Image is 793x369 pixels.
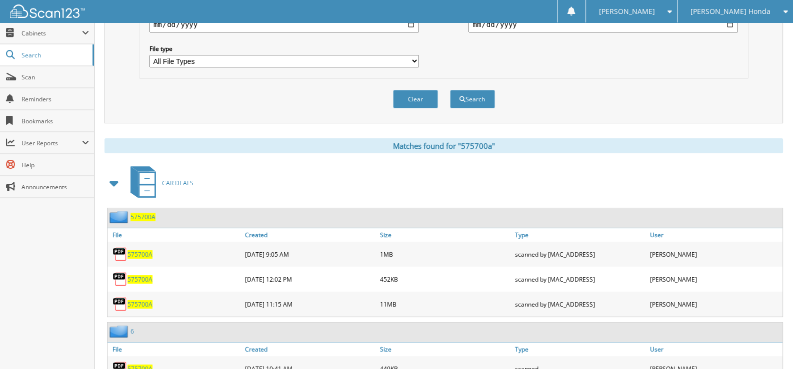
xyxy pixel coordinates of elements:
span: CAR DEALS [162,179,193,187]
span: Bookmarks [21,117,89,125]
span: Scan [21,73,89,81]
div: 452KB [377,269,512,289]
div: scanned by [MAC_ADDRESS] [512,294,647,314]
div: scanned by [MAC_ADDRESS] [512,244,647,264]
span: Help [21,161,89,169]
img: folder2.png [109,211,130,223]
span: Announcements [21,183,89,191]
iframe: Chat Widget [743,321,793,369]
a: CAR DEALS [124,163,193,203]
span: User Reports [21,139,82,147]
img: PDF.png [112,272,127,287]
img: PDF.png [112,297,127,312]
a: Created [242,228,377,242]
input: start [149,16,419,32]
a: 575700A [127,300,152,309]
a: Type [512,228,647,242]
div: scanned by [MAC_ADDRESS] [512,269,647,289]
a: 575700A [130,213,155,221]
label: File type [149,44,419,53]
img: folder2.png [109,325,130,338]
div: 11MB [377,294,512,314]
a: 575700A [127,250,152,259]
div: Matches found for "575700a" [104,138,783,153]
a: User [647,343,782,356]
img: PDF.png [112,247,127,262]
span: Reminders [21,95,89,103]
a: 6 [130,327,134,336]
img: scan123-logo-white.svg [10,4,85,18]
div: [DATE] 9:05 AM [242,244,377,264]
button: Clear [393,90,438,108]
div: [PERSON_NAME] [647,294,782,314]
div: [PERSON_NAME] [647,244,782,264]
div: [DATE] 12:02 PM [242,269,377,289]
a: File [107,343,242,356]
div: [PERSON_NAME] [647,269,782,289]
span: [PERSON_NAME] Honda [690,8,770,14]
input: end [468,16,738,32]
span: Cabinets [21,29,82,37]
button: Search [450,90,495,108]
span: [PERSON_NAME] [598,8,654,14]
span: Search [21,51,87,59]
a: Created [242,343,377,356]
a: Type [512,343,647,356]
div: [DATE] 11:15 AM [242,294,377,314]
a: Size [377,228,512,242]
a: User [647,228,782,242]
a: 575700A [127,275,152,284]
a: File [107,228,242,242]
a: Size [377,343,512,356]
div: 1MB [377,244,512,264]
